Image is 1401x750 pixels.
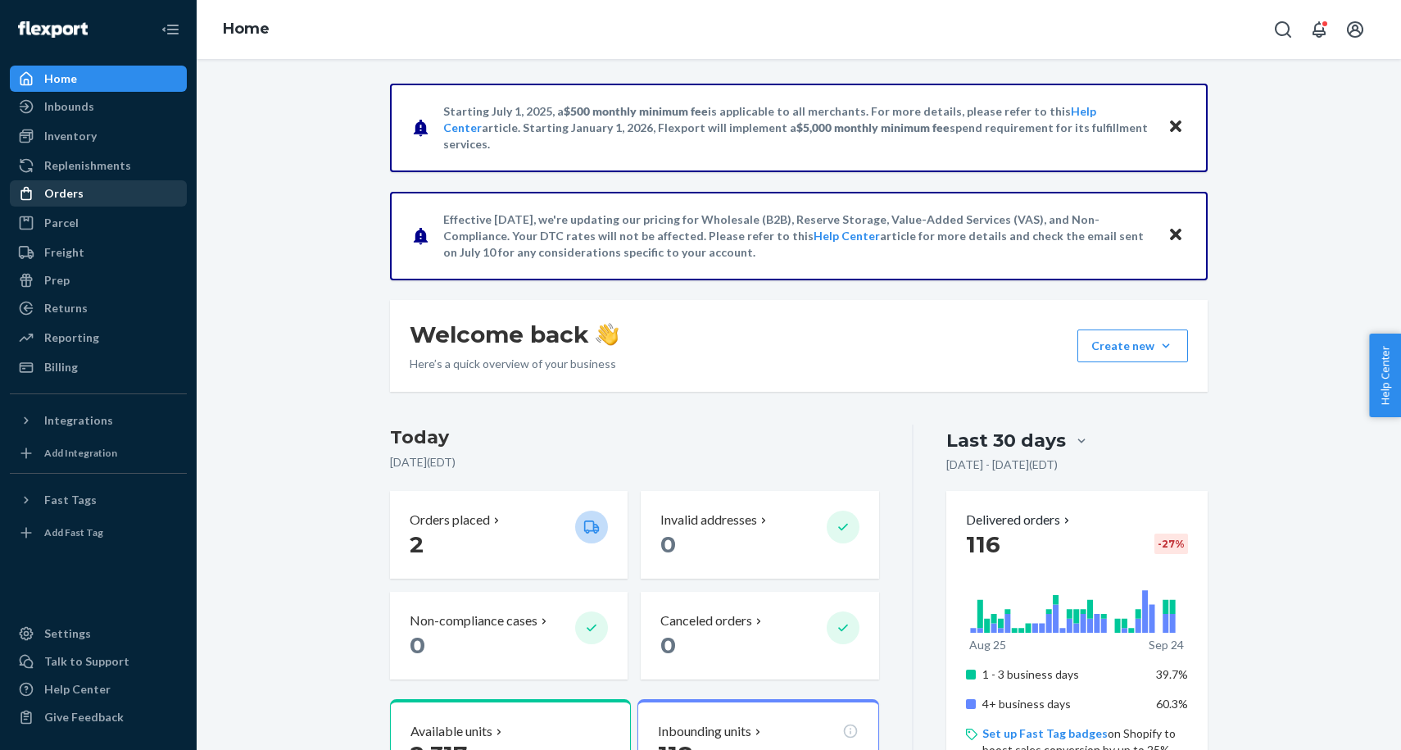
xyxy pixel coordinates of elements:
p: Here’s a quick overview of your business [410,356,619,372]
div: Reporting [44,330,99,346]
p: Non-compliance cases [410,611,537,630]
button: Close [1165,224,1186,248]
p: Available units [410,722,492,741]
a: Billing [10,354,187,380]
div: Add Integration [44,446,117,460]
div: Last 30 days [946,428,1066,453]
span: 2 [410,530,424,558]
div: Prep [44,272,70,289]
a: Help Center [814,229,880,243]
p: 4+ business days [982,696,1144,712]
a: Returns [10,295,187,321]
div: Inbounds [44,98,94,115]
div: Replenishments [44,157,131,174]
a: Settings [10,620,187,647]
a: Parcel [10,210,187,236]
a: Help Center [10,676,187,702]
a: Set up Fast Tag badges [982,726,1108,740]
button: Delivered orders [966,511,1073,530]
div: Inventory [44,128,97,144]
p: Inbounding units [658,722,751,741]
button: Open notifications [1303,13,1335,46]
a: Orders [10,180,187,207]
p: Starting July 1, 2025, a is applicable to all merchants. For more details, please refer to this a... [443,103,1152,152]
div: Integrations [44,412,113,429]
div: Billing [44,359,78,375]
div: -27 % [1154,534,1188,554]
button: Fast Tags [10,487,187,513]
div: Help Center [44,681,111,698]
a: Inventory [10,123,187,149]
button: Integrations [10,407,187,434]
button: Open account menu [1339,13,1372,46]
button: Create new [1077,330,1188,362]
button: Non-compliance cases 0 [390,592,628,680]
span: $5,000 monthly minimum fee [796,120,950,134]
div: Fast Tags [44,492,97,508]
p: Orders placed [410,511,490,530]
img: Flexport logo [18,21,88,38]
button: Give Feedback [10,704,187,730]
div: Settings [44,625,91,642]
a: Home [10,66,187,92]
button: Orders placed 2 [390,491,628,579]
div: Home [44,70,77,87]
p: Effective [DATE], we're updating our pricing for Wholesale (B2B), Reserve Storage, Value-Added Se... [443,211,1152,261]
button: Open Search Box [1267,13,1299,46]
div: Freight [44,244,84,261]
p: Aug 25 [969,637,1006,653]
button: Close [1165,116,1186,139]
a: Home [223,20,270,38]
span: 0 [410,631,425,659]
a: Replenishments [10,152,187,179]
a: Add Integration [10,440,187,466]
button: Invalid addresses 0 [641,491,878,579]
p: [DATE] ( EDT ) [390,454,879,470]
img: hand-wave emoji [596,323,619,346]
a: Inbounds [10,93,187,120]
h3: Today [390,425,879,451]
div: Talk to Support [44,653,129,670]
button: Help Center [1369,334,1401,417]
span: 0 [660,530,676,558]
p: [DATE] - [DATE] ( EDT ) [946,457,1058,473]
a: Prep [10,267,187,293]
a: Talk to Support [10,648,187,675]
span: 116 [966,530,1000,558]
span: $500 monthly minimum fee [564,104,708,118]
div: Give Feedback [44,709,124,725]
p: Sep 24 [1149,637,1184,653]
p: 1 - 3 business days [982,666,1144,683]
button: Close Navigation [154,13,187,46]
a: Freight [10,239,187,266]
div: Returns [44,300,88,316]
div: Parcel [44,215,79,231]
div: Orders [44,185,84,202]
a: Add Fast Tag [10,520,187,546]
p: Canceled orders [660,611,752,630]
span: 0 [660,631,676,659]
span: 60.3% [1156,697,1188,711]
span: 39.7% [1156,667,1188,681]
ol: breadcrumbs [210,6,283,53]
div: Add Fast Tag [44,525,103,539]
h1: Welcome back [410,320,619,349]
a: Reporting [10,325,187,351]
button: Canceled orders 0 [641,592,878,680]
p: Invalid addresses [660,511,757,530]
